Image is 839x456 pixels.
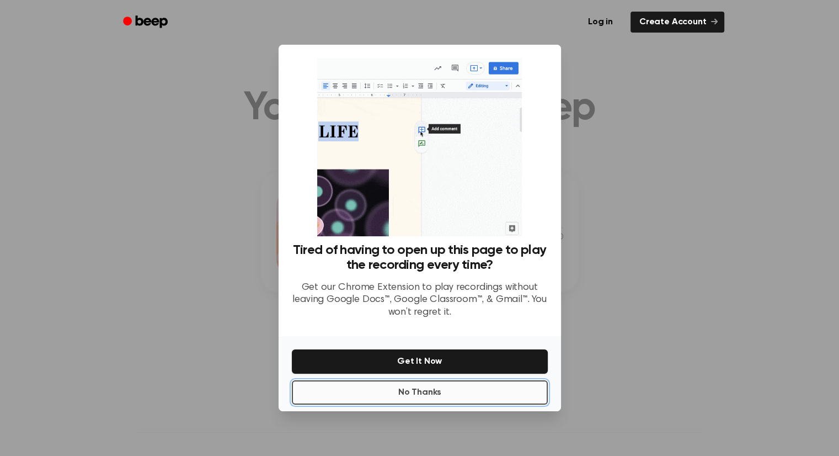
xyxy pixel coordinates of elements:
[630,12,724,33] a: Create Account
[292,349,548,374] button: Get It Now
[317,58,522,236] img: Beep extension in action
[292,243,548,273] h3: Tired of having to open up this page to play the recording every time?
[292,282,548,319] p: Get our Chrome Extension to play recordings without leaving Google Docs™, Google Classroom™, & Gm...
[577,9,624,35] a: Log in
[115,12,178,33] a: Beep
[292,380,548,405] button: No Thanks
